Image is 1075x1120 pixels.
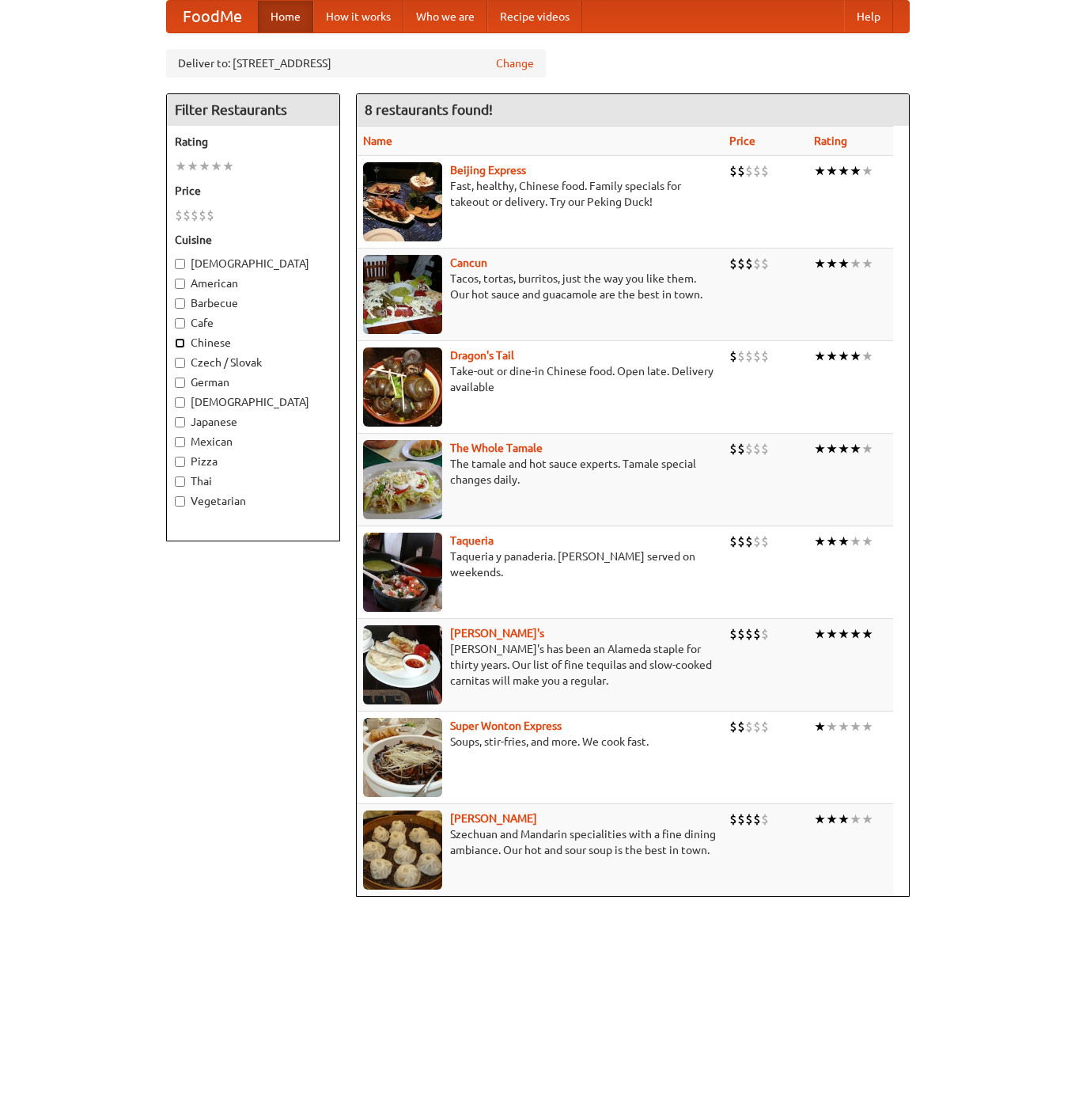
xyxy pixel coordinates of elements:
[313,1,403,32] a: How it works
[753,162,761,180] li: $
[175,259,185,269] input: [DEMOGRAPHIC_DATA]
[826,440,838,457] li: ★
[199,207,206,224] li: $
[258,1,313,32] a: Home
[737,347,745,365] li: $
[838,255,850,272] li: ★
[814,135,847,147] a: Rating
[175,256,331,271] label: [DEMOGRAPHIC_DATA]
[487,1,582,32] a: Recipe videos
[365,102,493,117] ng-pluralize: 8 restaurants found!
[363,162,442,241] img: beijing.jpg
[838,718,850,735] li: ★
[753,625,761,643] li: $
[737,718,745,735] li: $
[745,811,753,828] li: $
[737,440,745,457] li: $
[753,811,761,828] li: $
[745,718,753,735] li: $
[729,533,737,550] li: $
[450,164,526,177] a: Beijing Express
[850,347,861,365] li: ★
[838,625,850,643] li: ★
[175,394,331,410] label: [DEMOGRAPHIC_DATA]
[761,625,769,643] li: $
[850,625,861,643] li: ★
[167,94,339,126] h4: Filter Restaurants
[175,338,185,348] input: Chinese
[861,625,873,643] li: ★
[199,158,210,175] li: ★
[850,811,861,828] li: ★
[175,315,331,331] label: Cafe
[363,255,442,334] img: cancun.jpg
[737,162,745,180] li: $
[761,347,769,365] li: $
[814,440,826,457] li: ★
[363,271,717,302] p: Tacos, tortas, burritos, just the way you like them. Our hot sauce and guacamole are the best in ...
[175,275,331,291] label: American
[450,812,537,825] b: [PERSON_NAME]
[761,811,769,828] li: $
[826,625,838,643] li: ★
[753,347,761,365] li: $
[761,718,769,735] li: $
[838,533,850,550] li: ★
[761,440,769,457] li: $
[826,533,838,550] li: ★
[175,493,331,509] label: Vegetarian
[175,207,183,224] li: $
[175,457,185,467] input: Pizza
[850,718,861,735] li: ★
[753,440,761,457] li: $
[183,207,191,224] li: $
[175,355,331,370] label: Czech / Slovak
[450,442,543,454] a: The Whole Tamale
[753,718,761,735] li: $
[175,295,331,311] label: Barbecue
[729,718,737,735] li: $
[363,363,717,395] p: Take-out or dine-in Chinese food. Open late. Delivery available
[363,734,717,750] p: Soups, stir-fries, and more. We cook fast.
[814,162,826,180] li: ★
[861,811,873,828] li: ★
[206,207,214,224] li: $
[363,826,717,858] p: Szechuan and Mandarin specialities with a fine dining ambiance. Our hot and sour soup is the best...
[175,378,185,388] input: German
[363,549,717,580] p: Taqueria y panaderia. [PERSON_NAME] served on weekends.
[175,279,185,289] input: American
[175,134,331,150] h5: Rating
[175,358,185,368] input: Czech / Slovak
[175,397,185,408] input: [DEMOGRAPHIC_DATA]
[175,414,331,430] label: Japanese
[745,162,753,180] li: $
[737,533,745,550] li: $
[450,719,562,732] a: Super Wonton Express
[187,158,199,175] li: ★
[814,625,826,643] li: ★
[745,533,753,550] li: $
[729,255,737,272] li: $
[850,440,861,457] li: ★
[175,298,185,309] input: Barbecue
[175,318,185,328] input: Cafe
[850,255,861,272] li: ★
[761,255,769,272] li: $
[737,811,745,828] li: $
[838,162,850,180] li: ★
[450,534,494,547] a: Taqueria
[363,440,442,519] img: wholetamale.jpg
[450,256,487,269] a: Cancun
[826,718,838,735] li: ★
[175,158,187,175] li: ★
[363,347,442,427] img: dragon.jpg
[761,533,769,550] li: $
[363,718,442,797] img: superwonton.jpg
[861,255,873,272] li: ★
[838,811,850,828] li: ★
[450,349,514,362] a: Dragon's Tail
